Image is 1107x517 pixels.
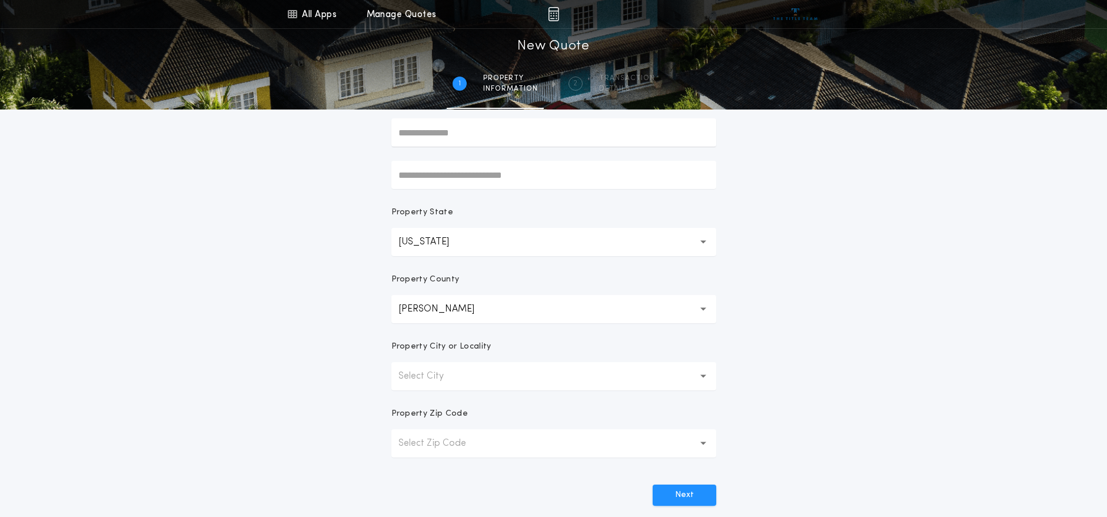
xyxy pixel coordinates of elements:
[391,207,453,218] p: Property State
[483,84,538,94] span: information
[391,362,716,390] button: Select City
[773,8,817,20] img: vs-icon
[599,84,655,94] span: details
[391,408,468,420] p: Property Zip Code
[398,369,463,383] p: Select City
[398,436,485,450] p: Select Zip Code
[398,302,493,316] p: [PERSON_NAME]
[483,74,538,83] span: Property
[391,295,716,323] button: [PERSON_NAME]
[391,228,716,256] button: [US_STATE]
[398,235,468,249] p: [US_STATE]
[599,74,655,83] span: Transaction
[573,79,577,88] h2: 2
[391,429,716,458] button: Select Zip Code
[391,274,460,286] p: Property County
[653,485,716,506] button: Next
[458,79,461,88] h2: 1
[548,7,559,21] img: img
[517,37,589,56] h1: New Quote
[391,341,491,353] p: Property City or Locality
